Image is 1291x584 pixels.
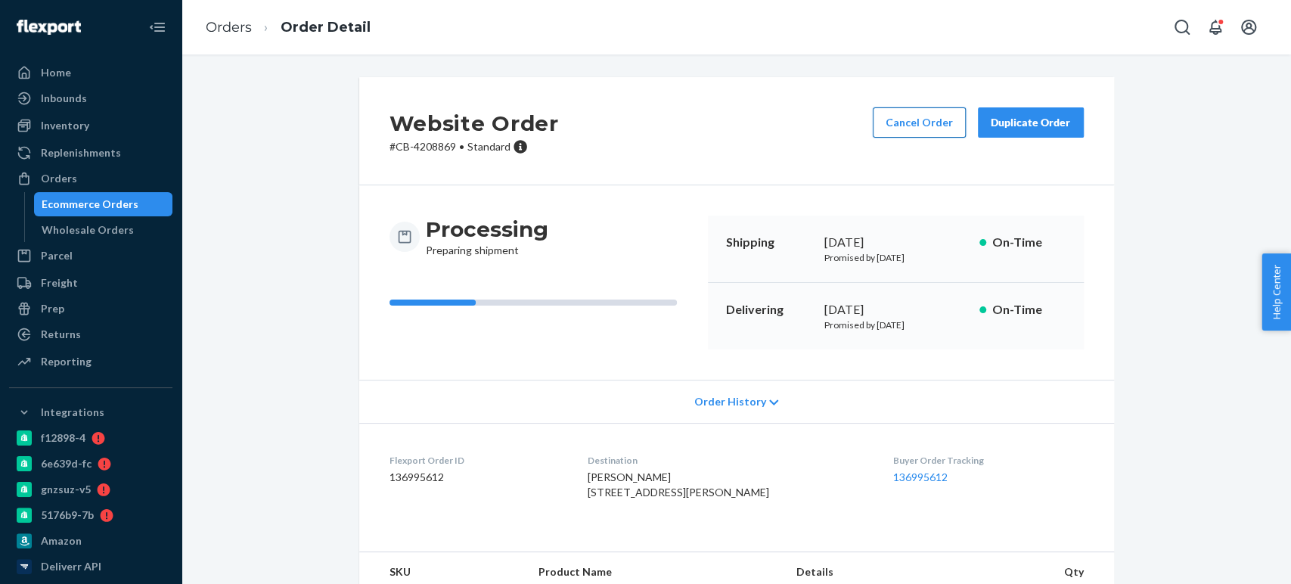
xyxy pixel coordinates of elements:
button: Duplicate Order [978,107,1084,138]
button: Open notifications [1200,12,1230,42]
div: Home [41,65,71,80]
a: Parcel [9,244,172,268]
a: Replenishments [9,141,172,165]
a: Returns [9,322,172,346]
div: gnzsuz-v5 [41,482,91,497]
h3: Processing [426,216,548,243]
div: Duplicate Order [991,115,1071,130]
a: Prep [9,297,172,321]
a: Orders [9,166,172,191]
div: 6e639d-fc [41,456,92,471]
a: Home [9,61,172,85]
img: Flexport logo [17,20,81,35]
dt: Buyer Order Tracking [893,454,1084,467]
span: • [459,140,464,153]
div: Integrations [41,405,104,420]
p: Shipping [726,234,812,251]
a: 5176b9-7b [9,503,172,527]
button: Close Navigation [142,12,172,42]
dt: Flexport Order ID [389,454,564,467]
p: On-Time [992,234,1066,251]
dd: 136995612 [389,470,564,485]
a: Amazon [9,529,172,553]
button: Help Center [1262,253,1291,331]
div: Returns [41,327,81,342]
button: Open Search Box [1167,12,1197,42]
div: Prep [41,301,64,316]
a: f12898-4 [9,426,172,450]
ol: breadcrumbs [194,5,383,50]
div: Wholesale Orders [42,222,134,238]
a: Order Detail [281,19,371,36]
h2: Website Order [389,107,559,139]
div: [DATE] [824,234,967,251]
div: f12898-4 [41,430,85,446]
div: Amazon [41,533,82,548]
p: Promised by [DATE] [824,251,967,264]
p: Promised by [DATE] [824,318,967,331]
span: Order History [694,394,765,409]
a: Reporting [9,349,172,374]
div: Orders [41,171,77,186]
button: Open account menu [1234,12,1264,42]
a: Inbounds [9,86,172,110]
button: Integrations [9,400,172,424]
a: Deliverr API [9,554,172,579]
div: Inbounds [41,91,87,106]
a: Ecommerce Orders [34,192,173,216]
p: On-Time [992,301,1066,318]
div: Reporting [41,354,92,369]
div: Ecommerce Orders [42,197,138,212]
span: Standard [467,140,511,153]
div: Deliverr API [41,559,101,574]
a: Freight [9,271,172,295]
div: Inventory [41,118,89,133]
span: [PERSON_NAME] [STREET_ADDRESS][PERSON_NAME] [588,471,769,499]
div: Parcel [41,248,73,263]
div: [DATE] [824,301,967,318]
div: Replenishments [41,145,121,160]
a: 6e639d-fc [9,452,172,476]
a: Orders [206,19,252,36]
button: Cancel Order [873,107,966,138]
div: Preparing shipment [426,216,548,258]
a: Inventory [9,113,172,138]
div: 5176b9-7b [41,508,94,523]
a: gnzsuz-v5 [9,477,172,502]
div: Freight [41,275,78,290]
a: Wholesale Orders [34,218,173,242]
dt: Destination [588,454,869,467]
a: 136995612 [893,471,948,483]
p: # CB-4208869 [389,139,559,154]
p: Delivering [726,301,812,318]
